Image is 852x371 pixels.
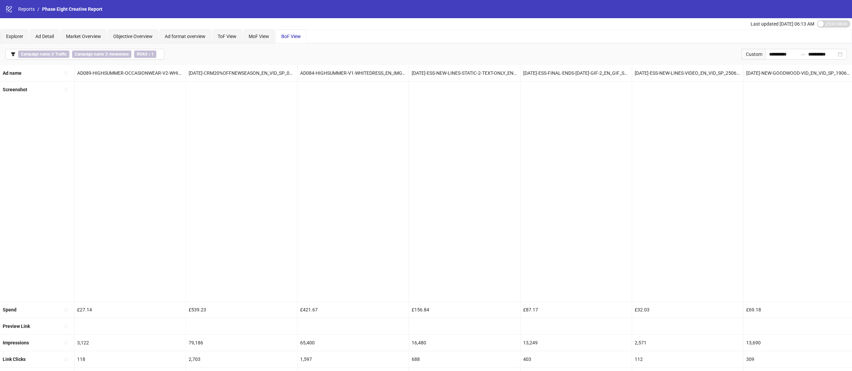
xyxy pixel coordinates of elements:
[3,87,27,92] b: Screenshot
[632,65,743,81] div: [DATE]-ESS-NEW-LINES-VIDEO_EN_VID_SP_25062025_F_CC_SC1_USP1_ESS25
[74,302,186,318] div: £27.14
[520,335,632,351] div: 13,249
[751,21,814,27] span: Last updated [DATE] 06:13 AM
[297,335,409,351] div: 65,400
[66,34,101,39] span: Market Overview
[74,335,186,351] div: 3,122
[17,5,36,13] a: Reports
[800,52,806,57] span: to
[137,52,147,57] b: ROAS
[6,34,23,39] span: Explorer
[3,357,26,362] b: Link Clicks
[3,70,22,76] b: Ad name
[64,71,68,75] span: sort-ascending
[37,5,39,13] li: /
[186,335,297,351] div: 79,186
[64,307,68,312] span: sort-ascending
[64,340,68,345] span: sort-ascending
[409,302,520,318] div: £156.84
[64,324,68,329] span: sort-ascending
[520,302,632,318] div: £87.17
[151,52,154,57] b: 1
[632,351,743,367] div: 112
[18,50,69,58] span: ∌
[74,351,186,367] div: 118
[64,87,68,92] span: sort-ascending
[520,351,632,367] div: 403
[409,351,520,367] div: 688
[72,50,131,58] span: ∌
[632,302,743,318] div: £32.03
[109,52,129,57] b: Awareness
[297,65,409,81] div: AD084-HIGHSUMMER-V1-WHITEDRESS_EN_IMG_NI_21052025_F_CC_SC1_USP11_HIGHSUMMERV2
[3,324,30,329] b: Preview Link
[409,335,520,351] div: 16,480
[55,52,67,57] b: Traffic
[741,49,765,60] div: Custom
[3,340,29,345] b: Impressions
[35,34,54,39] span: Ad Detail
[3,307,17,312] b: Spend
[249,34,269,39] span: MoF View
[21,52,50,57] b: Campaign name
[409,65,520,81] div: [DATE]-ESS-NEW-LINES-STATIC-2-TEXT-ONLY_EN_IMG_SP_25062025_F_CC_SC5_USP1_ESS25
[75,52,104,57] b: Campaign name
[5,49,164,60] button: Campaign name ∌ TrafficCampaign name ∌ AwarenessROAS > 1
[113,34,153,39] span: Objective Overview
[297,351,409,367] div: 1,597
[134,50,156,58] span: >
[11,52,15,57] span: filter
[186,65,297,81] div: [DATE]-CRM20%OFFNEWSEASON_EN_VID_SP_03092025_F_CC_SC1_USP3_PROMO
[186,351,297,367] div: 2,703
[74,65,186,81] div: AD089-HIGHSUMMER-OCCASIONWEAR-V2-WHITEDRESS_EN_IMG_CP_21052025_F_CC_SC1_USP11_HIGHSUMMERV2
[520,65,632,81] div: [DATE]-ESS-FINAL-ENDS-[DATE]-GIF-2_EN_GIF_SP_16072025_F_CC_SC6_USP1_ESS25
[297,302,409,318] div: £421.67
[800,52,806,57] span: swap-right
[64,357,68,362] span: sort-ascending
[165,34,206,39] span: Ad format overview
[281,34,301,39] span: BoF View
[42,6,102,12] span: Phase Eight Creative Report
[186,302,297,318] div: £539.23
[632,335,743,351] div: 2,571
[218,34,236,39] span: ToF View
